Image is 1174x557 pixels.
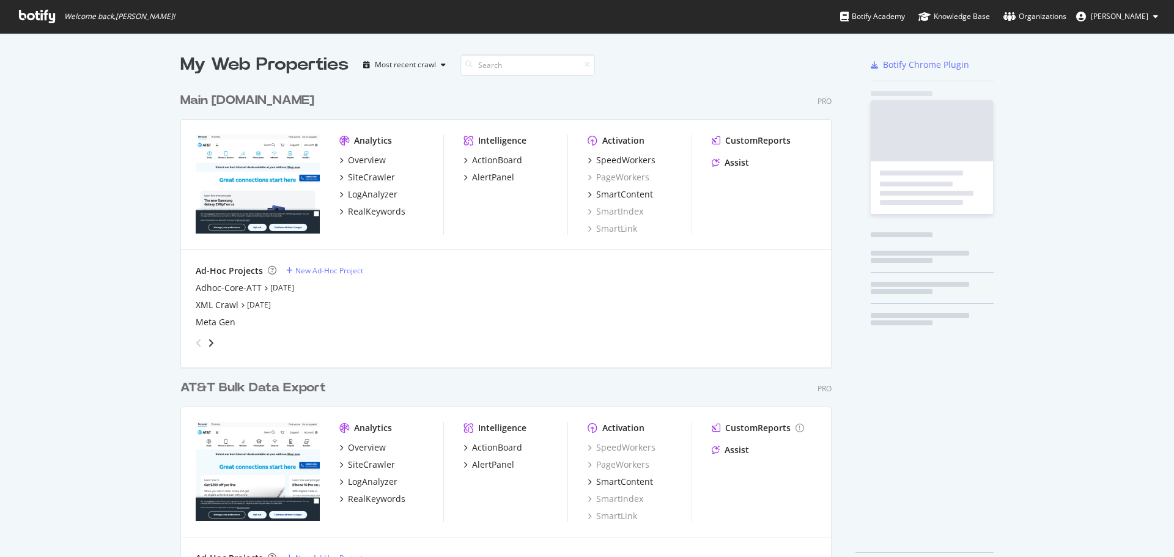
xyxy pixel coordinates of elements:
div: AlertPanel [472,459,514,471]
div: Analytics [354,135,392,147]
span: Zach Doty [1091,11,1148,21]
a: LogAnalyzer [339,476,397,488]
div: LogAnalyzer [348,476,397,488]
div: angle-right [207,337,215,349]
a: AT&T Bulk Data Export [180,379,331,397]
div: My Web Properties [180,53,349,77]
div: SmartContent [596,188,653,201]
div: CustomReports [725,422,791,434]
div: New Ad-Hoc Project [295,265,363,276]
div: CustomReports [725,135,791,147]
div: SpeedWorkers [596,154,655,166]
a: Assist [712,157,749,169]
div: Botify Chrome Plugin [883,59,969,71]
a: Adhoc-Core-ATT [196,282,262,294]
a: Assist [712,444,749,456]
button: [PERSON_NAME] [1066,7,1168,26]
a: SmartIndex [588,493,643,505]
div: Overview [348,154,386,166]
a: PageWorkers [588,459,649,471]
div: Knowledge Base [918,10,990,23]
div: SiteCrawler [348,171,395,183]
a: [DATE] [270,282,294,293]
a: CustomReports [712,422,804,434]
div: Most recent crawl [375,61,436,68]
div: Main [DOMAIN_NAME] [180,92,314,109]
a: Meta Gen [196,316,235,328]
div: AT&T Bulk Data Export [180,379,326,397]
div: AlertPanel [472,171,514,183]
a: CustomReports [712,135,791,147]
div: RealKeywords [348,493,405,505]
div: angle-left [191,333,207,353]
a: RealKeywords [339,205,405,218]
div: Activation [602,422,644,434]
a: SiteCrawler [339,459,395,471]
a: SmartIndex [588,205,643,218]
a: SmartContent [588,188,653,201]
a: LogAnalyzer [339,188,397,201]
div: Intelligence [478,422,526,434]
div: Overview [348,441,386,454]
div: ActionBoard [472,441,522,454]
a: New Ad-Hoc Project [286,265,363,276]
div: Activation [602,135,644,147]
div: RealKeywords [348,205,405,218]
a: SmartContent [588,476,653,488]
a: Botify Chrome Plugin [871,59,969,71]
div: SmartContent [596,476,653,488]
span: Welcome back, [PERSON_NAME] ! [64,12,175,21]
div: Intelligence [478,135,526,147]
a: SpeedWorkers [588,154,655,166]
div: Pro [818,383,832,394]
a: SiteCrawler [339,171,395,183]
div: Analytics [354,422,392,434]
input: Search [460,54,595,76]
div: Assist [725,157,749,169]
a: ActionBoard [463,441,522,454]
a: RealKeywords [339,493,405,505]
button: Most recent crawl [358,55,451,75]
a: Main [DOMAIN_NAME] [180,92,319,109]
a: Overview [339,154,386,166]
a: AlertPanel [463,459,514,471]
div: SiteCrawler [348,459,395,471]
a: SmartLink [588,510,637,522]
a: AlertPanel [463,171,514,183]
img: attbulkexport.com [196,422,320,521]
div: Assist [725,444,749,456]
a: SmartLink [588,223,637,235]
a: XML Crawl [196,299,238,311]
a: Overview [339,441,386,454]
div: Pro [818,96,832,106]
div: ActionBoard [472,154,522,166]
a: ActionBoard [463,154,522,166]
a: SpeedWorkers [588,441,655,454]
img: att.com [196,135,320,234]
div: LogAnalyzer [348,188,397,201]
a: [DATE] [247,300,271,310]
div: Organizations [1003,10,1066,23]
div: Ad-Hoc Projects [196,265,263,277]
a: PageWorkers [588,171,649,183]
div: Botify Academy [840,10,905,23]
